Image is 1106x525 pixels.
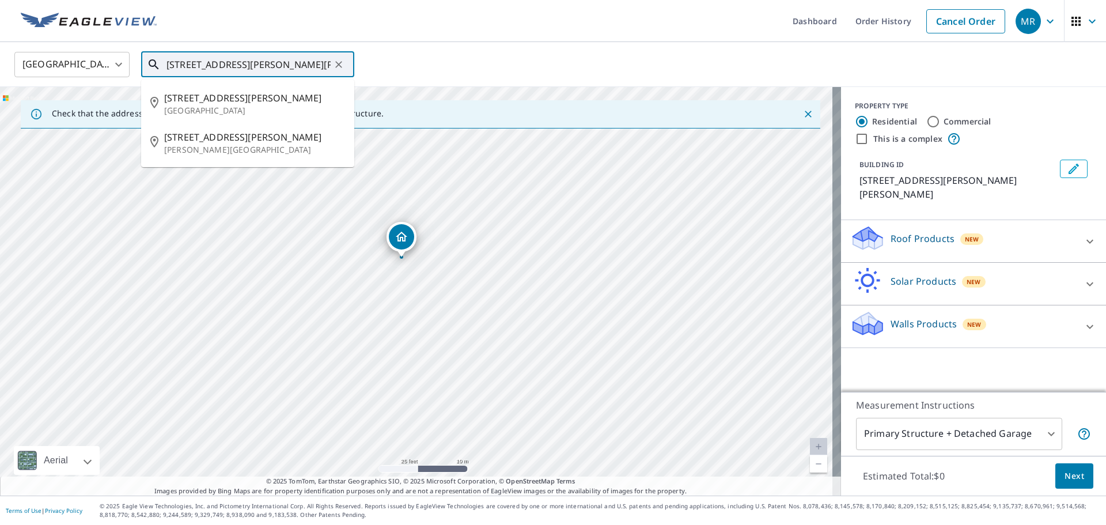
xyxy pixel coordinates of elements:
[1060,160,1088,178] button: Edit building 1
[944,116,991,127] label: Commercial
[1016,9,1041,34] div: MR
[850,225,1097,258] div: Roof ProductsNew
[166,48,331,81] input: Search by address or latitude-longitude
[872,116,917,127] label: Residential
[859,160,904,169] p: BUILDING ID
[801,107,816,122] button: Close
[266,477,575,486] span: © 2025 TomTom, Earthstar Geographics SIO, © 2025 Microsoft Corporation, ©
[856,418,1062,450] div: Primary Structure + Detached Garage
[45,507,82,515] a: Privacy Policy
[891,232,955,245] p: Roof Products
[855,101,1092,111] div: PROPERTY TYPE
[40,446,71,475] div: Aerial
[854,463,954,489] p: Estimated Total: $0
[965,235,979,244] span: New
[856,398,1091,412] p: Measurement Instructions
[14,446,100,475] div: Aerial
[859,173,1055,201] p: [STREET_ADDRESS][PERSON_NAME][PERSON_NAME]
[810,438,827,455] a: Current Level 20, Zoom In Disabled
[506,477,554,485] a: OpenStreetMap
[1055,463,1093,489] button: Next
[164,130,345,144] span: [STREET_ADDRESS][PERSON_NAME]
[6,507,41,515] a: Terms of Use
[850,310,1097,343] div: Walls ProductsNew
[810,455,827,473] a: Current Level 20, Zoom Out
[891,317,957,331] p: Walls Products
[556,477,575,485] a: Terms
[967,320,982,329] span: New
[967,277,981,286] span: New
[100,502,1100,519] p: © 2025 Eagle View Technologies, Inc. and Pictometry International Corp. All Rights Reserved. Repo...
[873,133,942,145] label: This is a complex
[164,105,345,116] p: [GEOGRAPHIC_DATA]
[331,56,347,73] button: Clear
[1065,469,1084,484] span: Next
[1077,427,1091,441] span: Your report will include the primary structure and a detached garage if one exists.
[850,267,1097,300] div: Solar ProductsNew
[164,144,345,156] p: [PERSON_NAME][GEOGRAPHIC_DATA]
[21,13,157,30] img: EV Logo
[52,108,384,119] p: Check that the address is accurate, then drag the marker over the correct structure.
[6,507,82,514] p: |
[387,222,416,258] div: Dropped pin, building 1, Residential property, 173 Blackburn St Galloway, NJ 08205
[926,9,1005,33] a: Cancel Order
[14,48,130,81] div: [GEOGRAPHIC_DATA]
[891,274,956,288] p: Solar Products
[164,91,345,105] span: [STREET_ADDRESS][PERSON_NAME]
